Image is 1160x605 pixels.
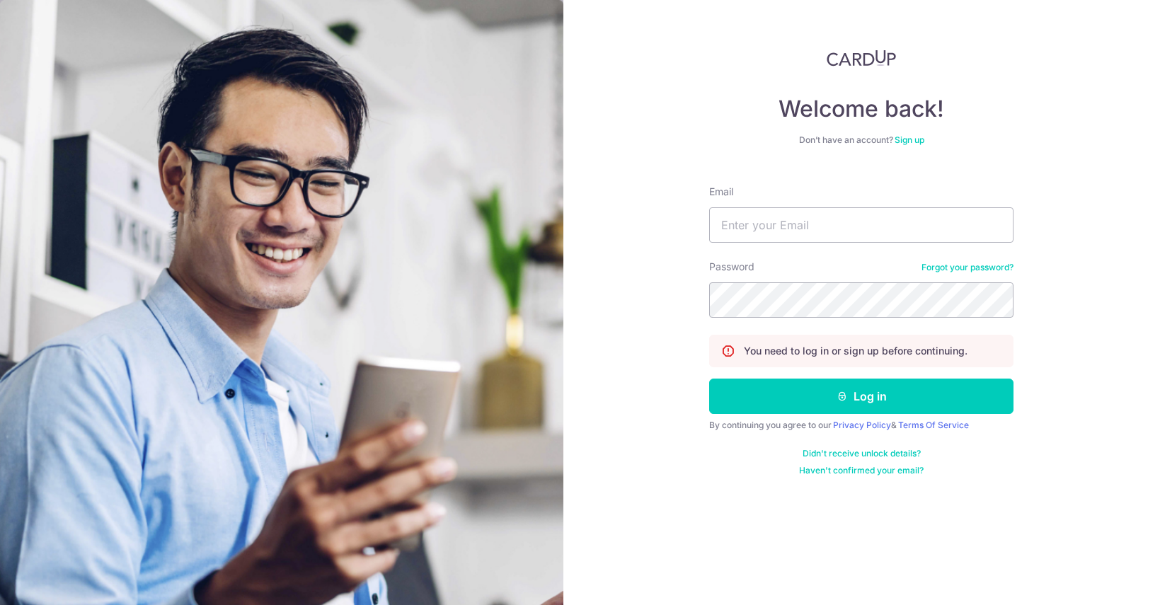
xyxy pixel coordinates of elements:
a: Didn't receive unlock details? [803,448,921,459]
a: Privacy Policy [833,420,891,430]
img: CardUp Logo [827,50,896,67]
div: Don’t have an account? [709,134,1013,146]
p: You need to log in or sign up before continuing. [744,344,967,358]
input: Enter your Email [709,207,1013,243]
a: Haven't confirmed your email? [799,465,924,476]
a: Forgot your password? [921,262,1013,273]
label: Password [709,260,754,274]
a: Terms Of Service [898,420,969,430]
h4: Welcome back! [709,95,1013,123]
a: Sign up [895,134,924,145]
button: Log in [709,379,1013,414]
div: By continuing you agree to our & [709,420,1013,431]
label: Email [709,185,733,199]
